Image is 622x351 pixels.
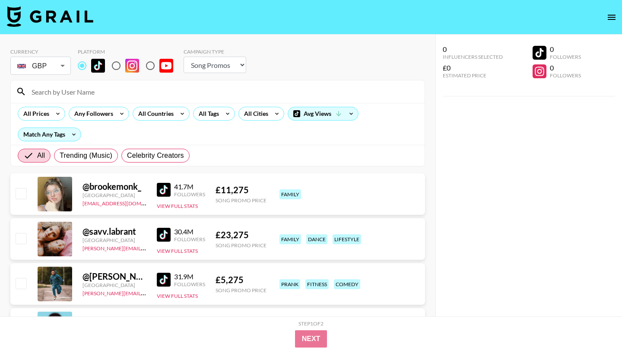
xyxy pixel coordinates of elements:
div: Followers [550,72,581,79]
img: TikTok [157,183,171,197]
div: @ savv.labrant [83,226,146,237]
div: £0 [443,64,503,72]
span: Trending (Music) [60,150,112,161]
div: Match Any Tags [18,128,81,141]
div: 41.7M [174,182,205,191]
div: £ 11,275 [216,185,267,195]
div: dance [306,234,327,244]
div: GBP [12,58,69,73]
div: Song Promo Price [216,242,267,249]
img: YouTube [159,59,173,73]
span: Celebrity Creators [127,150,184,161]
div: Platform [78,48,180,55]
div: Influencers Selected [443,54,503,60]
div: [GEOGRAPHIC_DATA] [83,192,146,198]
div: @ brookemonk_ [83,181,146,192]
div: Followers [174,281,205,287]
button: View Full Stats [157,293,198,299]
iframe: Drift Widget Chat Controller [579,308,612,341]
div: Campaign Type [184,48,246,55]
div: All Tags [194,107,221,120]
button: open drawer [603,9,620,26]
a: [EMAIL_ADDRESS][DOMAIN_NAME] [83,198,169,207]
div: Currency [10,48,71,55]
div: Song Promo Price [216,197,267,204]
div: Followers [174,236,205,243]
div: lifestyle [333,234,361,244]
button: View Full Stats [157,248,198,254]
div: 31.9M [174,272,205,281]
img: TikTok [157,228,171,242]
input: Search by User Name [26,85,419,99]
div: [GEOGRAPHIC_DATA] [83,237,146,243]
div: £ 5,275 [216,274,267,285]
div: @ swa9in [83,316,146,327]
div: fitness [305,279,329,289]
div: 0 [443,45,503,54]
a: [PERSON_NAME][EMAIL_ADDRESS][DOMAIN_NAME] [83,243,210,252]
button: Next [295,330,327,348]
div: family [279,234,301,244]
div: All Prices [18,107,51,120]
div: comedy [334,279,360,289]
div: Avg Views [288,107,358,120]
div: family [279,189,301,199]
div: [GEOGRAPHIC_DATA] [83,282,146,288]
div: 0 [550,64,581,72]
div: Step 1 of 2 [298,320,324,327]
a: [PERSON_NAME][EMAIL_ADDRESS][DOMAIN_NAME] [83,288,210,297]
span: All [37,150,45,161]
div: 30.4M [174,227,205,236]
img: Instagram [125,59,139,73]
div: Followers [174,191,205,198]
div: 0 [550,45,581,54]
div: Song Promo Price [216,287,267,294]
div: Any Followers [69,107,115,120]
img: Grail Talent [7,6,93,27]
div: prank [279,279,300,289]
div: @ [PERSON_NAME].[PERSON_NAME] [83,271,146,282]
img: TikTok [91,59,105,73]
button: View Full Stats [157,203,198,209]
img: TikTok [157,273,171,287]
div: Estimated Price [443,72,503,79]
div: £ 23,275 [216,230,267,240]
div: All Countries [133,107,175,120]
div: All Cities [239,107,270,120]
div: Followers [550,54,581,60]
